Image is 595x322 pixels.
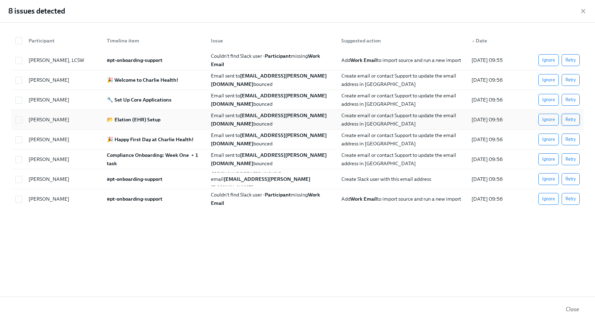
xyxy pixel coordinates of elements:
div: [DATE] 09:56 [469,76,527,84]
span: Ignore [542,96,555,103]
div: [PERSON_NAME]Compliance Onboarding: Week One + 1 taskEmail sent to[EMAIL_ADDRESS][PERSON_NAME][DO... [11,150,584,169]
span: ▲ [471,39,475,43]
div: Participant [26,37,101,45]
div: [PERSON_NAME] [26,76,101,84]
div: [DATE] 09:56 [469,115,527,124]
span: Retry [565,195,576,202]
strong: 🎉 Happy First Day at Charlie Health! [107,136,193,143]
span: Ignore [542,195,555,202]
strong: 🎉 Welcome to Charlie Health! [107,77,178,83]
button: Ignore [538,193,559,205]
div: Suggested action [336,34,466,48]
div: [PERSON_NAME]#pt-onboarding-supportCouldn't find Slack user with the email[EMAIL_ADDRESS][PERSON_... [11,169,584,189]
span: Create Slack user with this email address [341,176,431,182]
div: [PERSON_NAME] [26,135,101,144]
div: [PERSON_NAME], LCSW [26,56,101,64]
button: Ignore [538,94,559,106]
button: Close [561,303,584,316]
button: Retry [562,74,580,86]
div: [PERSON_NAME] [26,115,101,124]
strong: Work Email [350,196,377,202]
button: Ignore [538,74,559,86]
strong: [EMAIL_ADDRESS][PERSON_NAME][DOMAIN_NAME] [211,176,310,191]
span: Ignore [542,77,555,83]
button: Ignore [538,54,559,66]
span: Close [566,306,579,313]
span: Retry [565,57,576,64]
div: [PERSON_NAME]🎉 Happy First Day at Charlie Health!Email sent to[EMAIL_ADDRESS][PERSON_NAME][DOMAIN... [11,130,584,150]
strong: Work Email [350,57,377,63]
button: Retry [562,193,580,205]
div: [DATE] 09:56 [469,175,527,183]
strong: 🔧 Set Up Core Applications [107,97,172,103]
strong: Participant [265,192,291,198]
div: [PERSON_NAME] [26,96,101,104]
div: [DATE] 09:56 [469,96,527,104]
span: Retry [565,176,576,183]
div: [DATE] 09:56 [469,155,527,163]
div: Date [469,37,527,45]
div: [PERSON_NAME]🎉 Welcome to Charlie Health!Email sent to[EMAIL_ADDRESS][PERSON_NAME][DOMAIN_NAME]bo... [11,70,584,90]
span: Couldn't find Slack user with the email [211,168,310,191]
span: Retry [565,77,576,83]
div: Issue [205,34,335,48]
span: Add to import source and run a new import [341,196,461,202]
span: Ignore [542,57,555,64]
div: Suggested action [339,37,466,45]
h2: 8 issues detected [8,6,65,16]
div: Timeline item [101,34,206,48]
span: Retry [565,96,576,103]
span: Add to import source and run a new import [341,57,461,63]
div: [PERSON_NAME] [26,175,101,183]
strong: #pt-onboarding-support [107,176,162,182]
button: Ignore [538,114,559,126]
div: [DATE] 09:55 [469,56,527,64]
div: [PERSON_NAME]🔧 Set Up Core ApplicationsEmail sent to[EMAIL_ADDRESS][PERSON_NAME][DOMAIN_NAME]boun... [11,90,584,110]
button: Ignore [538,173,559,185]
button: Ignore [538,134,559,145]
button: Retry [562,54,580,66]
div: Issue [208,37,335,45]
span: Ignore [542,136,555,143]
button: Retry [562,153,580,165]
div: Timeline item [104,37,206,45]
strong: 📂 Elation (EHR) Setup [107,116,160,123]
span: Ignore [542,156,555,163]
button: Retry [562,134,580,145]
div: [PERSON_NAME] [26,155,101,163]
span: Retry [565,116,576,123]
span: Retry [565,156,576,163]
div: ▲Date [466,34,527,48]
div: [DATE] 09:56 [469,195,527,203]
span: Ignore [542,116,555,123]
span: Ignore [542,176,555,183]
div: Participant [23,34,101,48]
button: Retry [562,94,580,106]
div: [DATE] 09:56 [469,135,527,144]
strong: #pt-onboarding-support [107,57,162,63]
button: Ignore [538,153,559,165]
div: [PERSON_NAME] [26,195,101,203]
strong: Participant [265,53,291,59]
span: Retry [565,136,576,143]
strong: #pt-onboarding-support [107,196,162,202]
div: [PERSON_NAME]#pt-onboarding-supportCouldn't find Slack user -ParticipantmissingWork EmailAddWork ... [11,189,584,209]
div: [PERSON_NAME]📂 Elation (EHR) SetupEmail sent to[EMAIL_ADDRESS][PERSON_NAME][DOMAIN_NAME]bouncedCr... [11,110,584,130]
button: Retry [562,114,580,126]
div: [PERSON_NAME], LCSW#pt-onboarding-supportCouldn't find Slack user -ParticipantmissingWork EmailAd... [11,50,584,70]
button: Retry [562,173,580,185]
